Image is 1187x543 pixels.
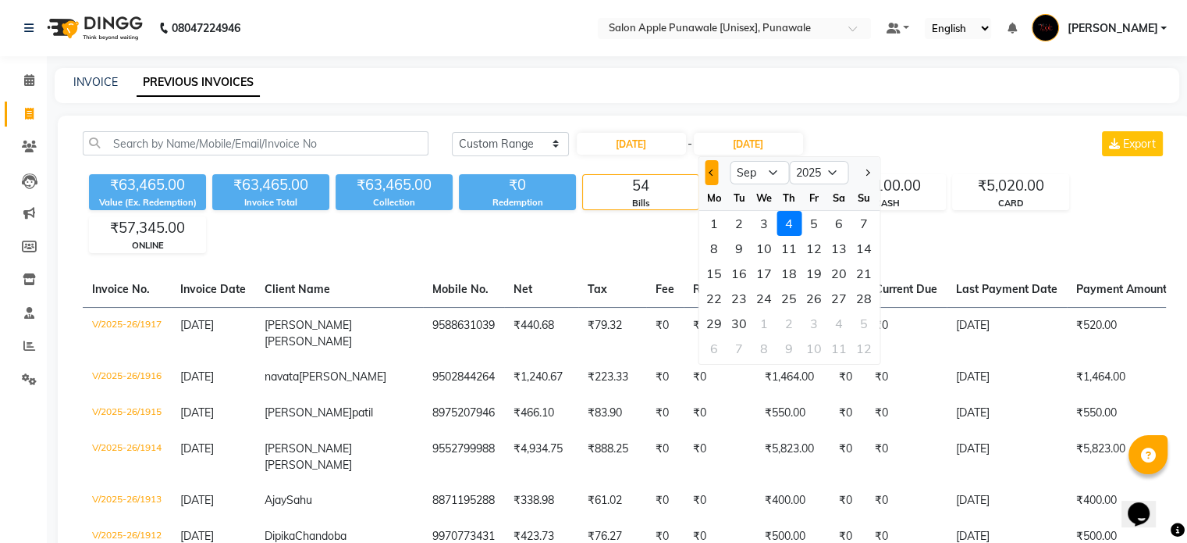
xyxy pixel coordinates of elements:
[1067,395,1187,431] td: ₹550.00
[265,529,295,543] span: Dipika
[702,236,727,261] div: 8
[432,282,489,296] span: Mobile No.
[73,75,118,89] a: INVOICE
[826,336,851,361] div: 11
[727,336,752,361] div: Tuesday, October 7, 2025
[504,483,578,519] td: ₹338.98
[752,311,777,336] div: 1
[851,311,876,336] div: Sunday, October 5, 2025
[826,185,851,210] div: Sa
[336,174,453,196] div: ₹63,465.00
[459,196,576,209] div: Redemption
[947,395,1067,431] td: [DATE]
[172,6,240,50] b: 08047224946
[588,282,607,296] span: Tax
[83,359,171,395] td: V/2025-26/1916
[180,493,214,507] span: [DATE]
[826,211,851,236] div: Saturday, September 6, 2025
[801,336,826,361] div: 10
[865,307,947,359] td: ₹0
[789,161,848,184] select: Select year
[727,261,752,286] div: Tuesday, September 16, 2025
[352,405,373,420] span: patil
[578,359,646,395] td: ₹223.33
[727,211,752,236] div: Tuesday, September 2, 2025
[583,175,698,197] div: 54
[953,197,1068,210] div: CARD
[180,318,214,332] span: [DATE]
[851,236,876,261] div: 14
[286,493,312,507] span: Sahu
[752,286,777,311] div: Wednesday, September 24, 2025
[801,336,826,361] div: Friday, October 10, 2025
[40,6,147,50] img: logo
[702,185,727,210] div: Mo
[295,529,347,543] span: Chandoba
[423,395,504,431] td: 8975207946
[777,286,801,311] div: Thursday, September 25, 2025
[801,286,826,311] div: 26
[727,286,752,311] div: 23
[752,236,777,261] div: Wednesday, September 10, 2025
[830,483,865,519] td: ₹0
[752,311,777,336] div: Wednesday, October 1, 2025
[702,261,727,286] div: Monday, September 15, 2025
[423,307,504,359] td: 9588631039
[851,286,876,311] div: Sunday, September 28, 2025
[578,483,646,519] td: ₹61.02
[851,261,876,286] div: 21
[826,236,851,261] div: Saturday, September 13, 2025
[752,185,777,210] div: We
[180,441,214,455] span: [DATE]
[684,431,755,483] td: ₹0
[801,236,826,261] div: Friday, September 12, 2025
[89,196,206,209] div: Value (Ex. Redemption)
[299,370,386,384] span: [PERSON_NAME]
[752,211,777,236] div: Wednesday, September 3, 2025
[727,236,752,261] div: Tuesday, September 9, 2025
[265,405,352,420] span: [PERSON_NAME]
[801,311,826,336] div: Friday, October 3, 2025
[752,286,777,311] div: 24
[801,236,826,261] div: 12
[826,311,851,336] div: 4
[265,458,352,472] span: [PERSON_NAME]
[265,318,352,332] span: [PERSON_NAME]
[705,160,718,185] button: Previous month
[830,197,945,210] div: CASH
[830,175,945,197] div: ₹1,100.00
[752,336,777,361] div: 8
[702,286,727,311] div: Monday, September 22, 2025
[777,311,801,336] div: 2
[646,431,684,483] td: ₹0
[578,307,646,359] td: ₹79.32
[504,431,578,483] td: ₹4,934.75
[89,174,206,196] div: ₹63,465.00
[83,431,171,483] td: V/2025-26/1914
[851,311,876,336] div: 5
[180,405,214,420] span: [DATE]
[727,211,752,236] div: 2
[727,185,752,210] div: Tu
[730,161,789,184] select: Select month
[865,359,947,395] td: ₹0
[801,261,826,286] div: 19
[646,395,684,431] td: ₹0
[826,261,851,286] div: 20
[755,431,830,483] td: ₹5,823.00
[577,133,686,155] input: Start Date
[752,261,777,286] div: 17
[953,175,1068,197] div: ₹5,020.00
[336,196,453,209] div: Collection
[684,483,755,519] td: ₹0
[851,261,876,286] div: Sunday, September 21, 2025
[1067,20,1157,37] span: [PERSON_NAME]
[1076,282,1178,296] span: Payment Amount
[755,395,830,431] td: ₹550.00
[514,282,532,296] span: Net
[1102,131,1163,156] button: Export
[752,211,777,236] div: 3
[727,336,752,361] div: 7
[826,211,851,236] div: 6
[826,261,851,286] div: Saturday, September 20, 2025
